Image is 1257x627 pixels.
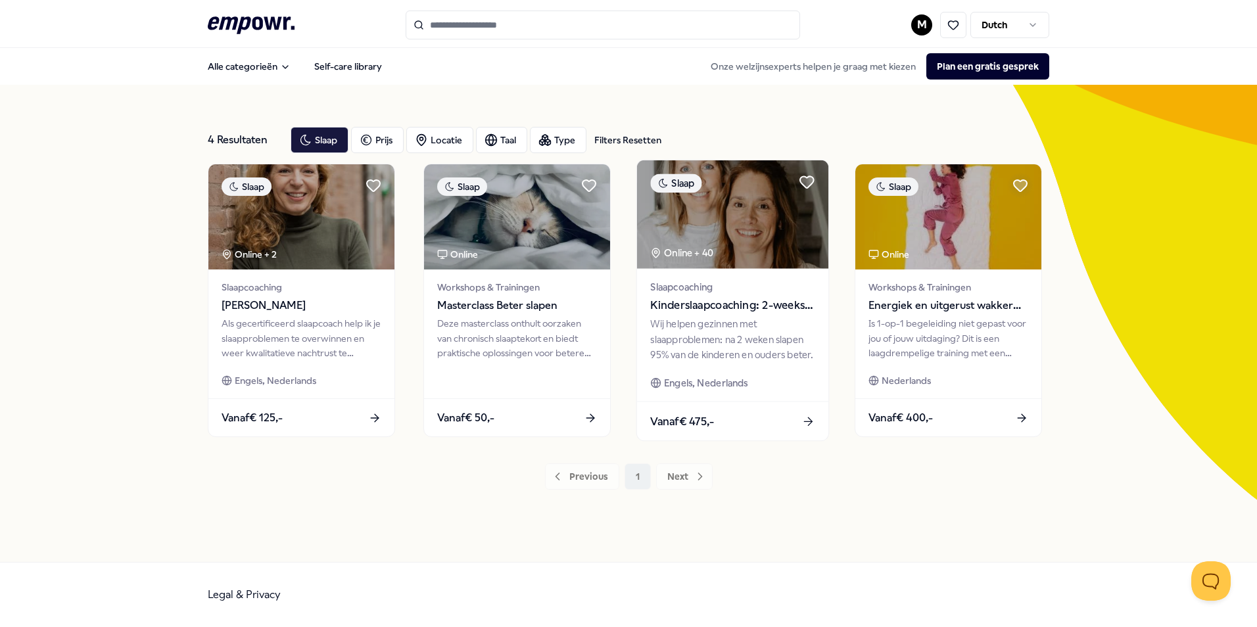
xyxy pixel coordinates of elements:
a: package imageSlaapOnlineWorkshops & TrainingenMasterclass Beter slapenDeze masterclass onthult oo... [423,164,611,437]
a: package imageSlaapOnlineWorkshops & TrainingenEnergiek en uitgerust wakker wordenIs 1-op-1 begele... [855,164,1042,437]
button: Type [530,127,586,153]
img: package image [424,164,610,269]
div: Online + 2 [222,247,277,262]
span: Vanaf € 400,- [868,409,933,427]
a: package imageSlaapOnline + 40SlaapcoachingKinderslaapcoaching: 2-weekse slaapcoach trajectenWij h... [636,160,830,442]
img: package image [855,164,1041,269]
div: Slaap [222,177,272,196]
a: Self-care library [304,53,392,80]
div: Online [868,247,909,262]
img: package image [637,160,828,269]
span: Masterclass Beter slapen [437,297,597,314]
span: Vanaf € 475,- [650,413,714,430]
div: Deze masterclass onthult oorzaken van chronisch slaaptekort en biedt praktische oplossingen voor ... [437,316,597,360]
span: Workshops & Trainingen [868,280,1028,294]
iframe: Help Scout Beacon - Open [1191,561,1231,601]
a: package imageSlaapOnline + 2Slaapcoaching[PERSON_NAME]Als gecertificeerd slaapcoach help ik je sl... [208,164,395,437]
span: Engels, Nederlands [235,373,316,388]
div: Als gecertificeerd slaapcoach help ik je slaapproblemen te overwinnen en weer kwalitatieve nachtr... [222,316,381,360]
nav: Main [197,53,392,80]
div: Slaap [868,177,918,196]
span: Kinderslaapcoaching: 2-weekse slaapcoach trajecten [650,297,815,314]
div: Slaap [437,177,487,196]
span: Slaapcoaching [222,280,381,294]
span: Workshops & Trainingen [437,280,597,294]
div: Online [437,247,478,262]
input: Search for products, categories or subcategories [406,11,800,39]
span: Energiek en uitgerust wakker worden [868,297,1028,314]
span: Engels, Nederlands [664,375,748,390]
span: [PERSON_NAME] [222,297,381,314]
span: Nederlands [882,373,931,388]
button: Slaap [291,127,348,153]
span: Vanaf € 50,- [437,409,494,427]
button: Locatie [406,127,473,153]
button: Alle categorieën [197,53,301,80]
div: Onze welzijnsexperts helpen je graag met kiezen [700,53,1049,80]
div: Slaap [650,174,701,193]
button: Taal [476,127,527,153]
span: Vanaf € 125,- [222,409,283,427]
div: Is 1-op-1 begeleiding niet gepast voor jou of jouw uitdaging? Dit is een laagdrempelige training ... [868,316,1028,360]
div: Wij helpen gezinnen met slaapproblemen: na 2 weken slapen 95% van de kinderen en ouders beter. [650,317,815,362]
span: Slaapcoaching [650,279,815,294]
button: M [911,14,932,35]
a: Legal & Privacy [208,588,281,601]
button: Prijs [351,127,404,153]
button: Plan een gratis gesprek [926,53,1049,80]
div: Online + 40 [650,245,713,260]
img: package image [208,164,394,269]
div: Filters Resetten [594,133,661,147]
div: 4 Resultaten [208,127,280,153]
